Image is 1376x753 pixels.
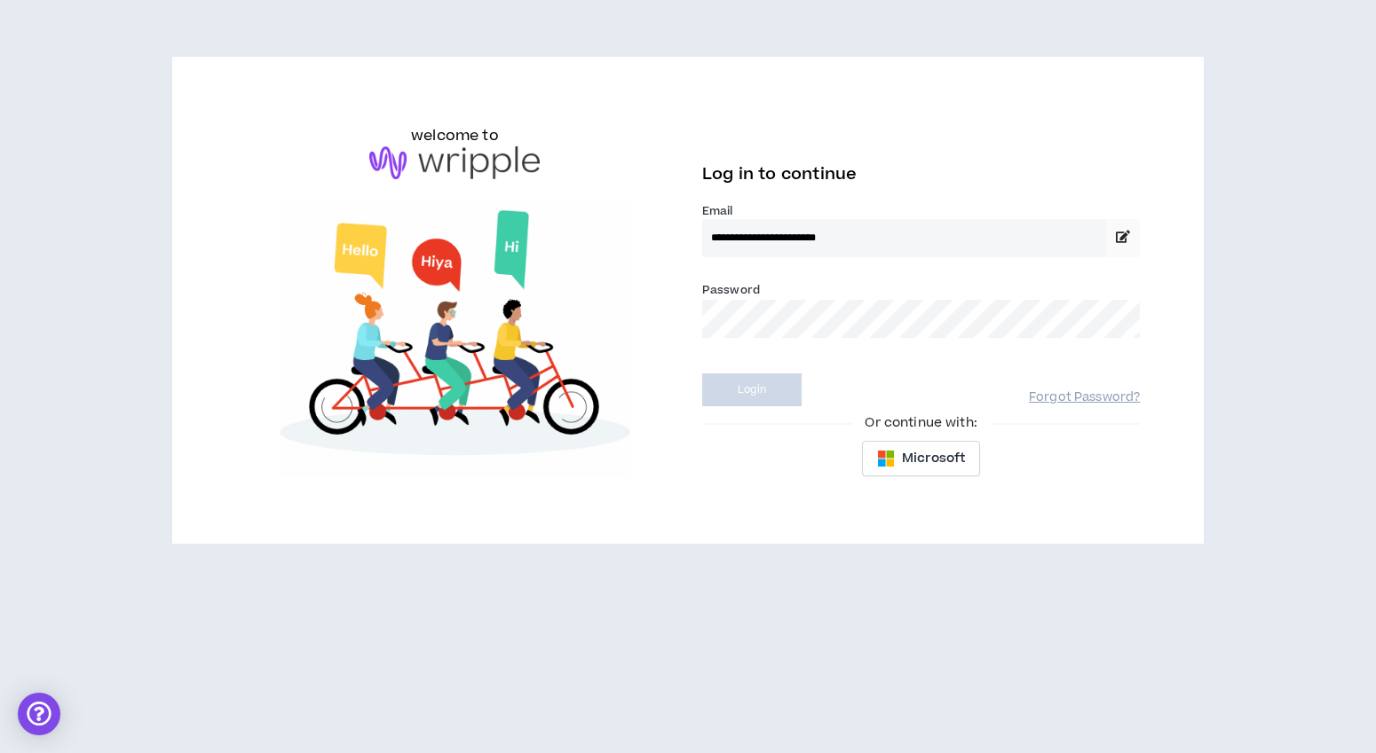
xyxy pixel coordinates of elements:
[18,693,60,735] div: Open Intercom Messenger
[702,203,1140,219] label: Email
[702,373,802,406] button: Login
[702,163,857,185] span: Log in to continue
[236,197,674,475] img: Welcome to Wripple
[862,441,980,476] button: Microsoft
[369,146,540,180] img: logo-brand.png
[852,413,989,433] span: Or continue with:
[1029,389,1140,406] a: Forgot Password?
[902,449,965,468] span: Microsoft
[411,125,499,146] h6: welcome to
[702,282,760,298] label: Password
